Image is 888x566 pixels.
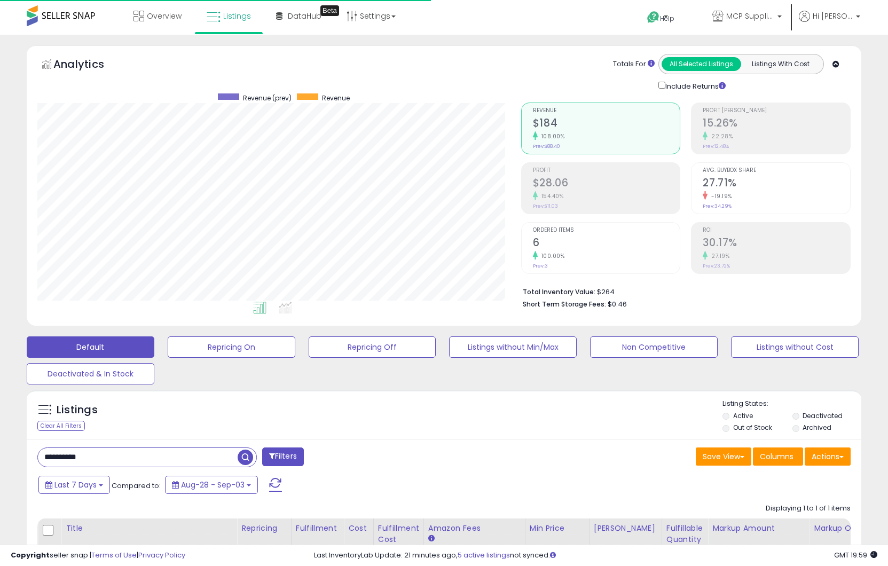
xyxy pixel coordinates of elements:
[703,263,730,269] small: Prev: 23.72%
[533,143,560,150] small: Prev: $88.40
[712,523,805,534] div: Markup Amount
[66,523,232,534] div: Title
[708,132,733,140] small: 22.28%
[703,168,850,174] span: Avg. Buybox Share
[168,336,295,358] button: Repricing On
[241,523,287,534] div: Repricing
[11,551,185,561] div: seller snap | |
[733,411,753,420] label: Active
[378,523,419,545] div: Fulfillment Cost
[112,481,161,491] span: Compared to:
[696,447,751,466] button: Save View
[523,285,843,297] li: $264
[538,192,564,200] small: 154.40%
[57,403,98,418] h5: Listings
[650,80,738,92] div: Include Returns
[666,523,703,545] div: Fulfillable Quantity
[590,336,718,358] button: Non Competitive
[766,504,851,514] div: Displaying 1 to 1 of 1 items
[27,336,154,358] button: Default
[38,476,110,494] button: Last 7 Days
[533,237,680,251] h2: 6
[703,143,729,150] small: Prev: 12.48%
[703,117,850,131] h2: 15.26%
[523,287,595,296] b: Total Inventory Value:
[288,11,321,21] span: DataHub
[803,411,843,420] label: Deactivated
[647,11,660,24] i: Get Help
[613,59,655,69] div: Totals For
[533,117,680,131] h2: $184
[314,551,877,561] div: Last InventoryLab Update: 21 minutes ago, not synced.
[533,177,680,191] h2: $28.06
[523,300,606,309] b: Short Term Storage Fees:
[731,336,859,358] button: Listings without Cost
[296,523,339,534] div: Fulfillment
[538,252,565,260] small: 100.00%
[834,550,877,560] span: 2025-09-11 19:59 GMT
[708,192,732,200] small: -19.19%
[662,57,741,71] button: All Selected Listings
[181,479,245,490] span: Aug-28 - Sep-03
[660,14,674,23] span: Help
[813,11,853,21] span: Hi [PERSON_NAME]
[428,534,435,544] small: Amazon Fees.
[703,203,732,209] small: Prev: 34.29%
[428,523,521,534] div: Amazon Fees
[533,168,680,174] span: Profit
[703,177,850,191] h2: 27.71%
[533,203,558,209] small: Prev: $11.03
[348,523,369,534] div: Cost
[594,523,657,534] div: [PERSON_NAME]
[533,227,680,233] span: Ordered Items
[803,423,831,432] label: Archived
[165,476,258,494] button: Aug-28 - Sep-03
[533,108,680,114] span: Revenue
[703,108,850,114] span: Profit [PERSON_NAME]
[538,132,565,140] small: 108.00%
[733,423,772,432] label: Out of Stock
[741,57,820,71] button: Listings With Cost
[753,447,803,466] button: Columns
[799,11,860,35] a: Hi [PERSON_NAME]
[11,550,50,560] strong: Copyright
[309,336,436,358] button: Repricing Off
[320,5,339,16] div: Tooltip anchor
[458,550,510,560] a: 5 active listings
[91,550,137,560] a: Terms of Use
[147,11,182,21] span: Overview
[262,447,304,466] button: Filters
[37,421,85,431] div: Clear All Filters
[223,11,251,21] span: Listings
[322,93,350,103] span: Revenue
[243,93,292,103] span: Revenue (prev)
[708,252,729,260] small: 27.19%
[726,11,774,21] span: MCP Supplies
[449,336,577,358] button: Listings without Min/Max
[760,451,793,462] span: Columns
[805,447,851,466] button: Actions
[54,479,97,490] span: Last 7 Days
[703,237,850,251] h2: 30.17%
[530,523,585,534] div: Min Price
[639,3,695,35] a: Help
[533,263,548,269] small: Prev: 3
[27,363,154,384] button: Deactivated & In Stock
[608,299,627,309] span: $0.46
[703,227,850,233] span: ROI
[138,550,185,560] a: Privacy Policy
[53,57,125,74] h5: Analytics
[722,399,861,409] p: Listing States:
